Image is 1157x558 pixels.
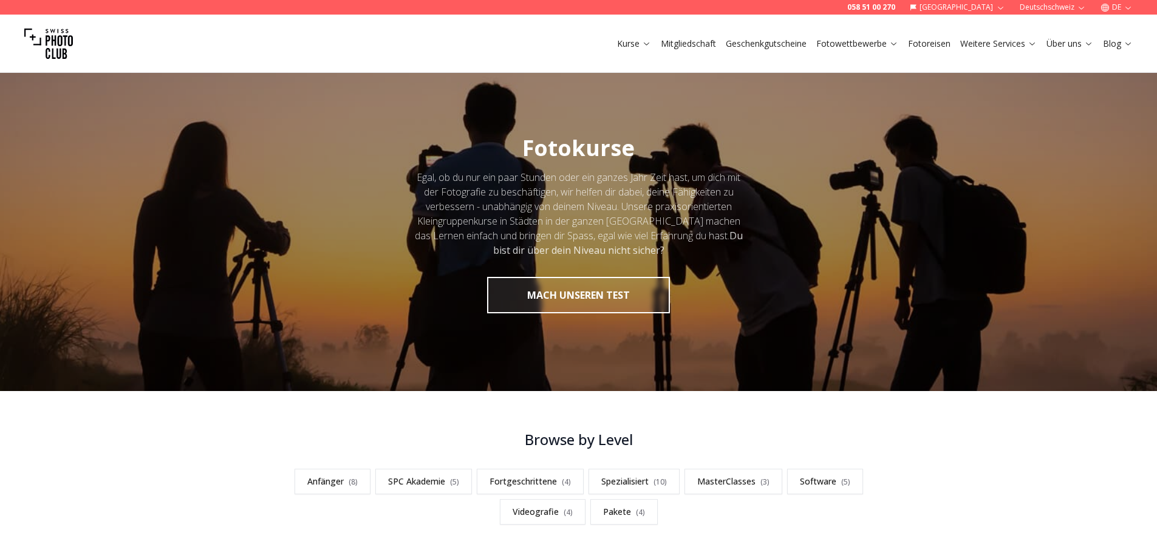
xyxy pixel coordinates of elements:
[760,477,770,487] span: ( 3 )
[477,469,584,494] a: Fortgeschrittene(4)
[562,477,571,487] span: ( 4 )
[811,35,903,52] button: Fotowettbewerbe
[522,133,635,163] span: Fotokurse
[487,277,670,313] button: MACH UNSEREN TEST
[721,35,811,52] button: Geschenkgutscheine
[656,35,721,52] button: Mitgliedschaft
[612,35,656,52] button: Kurse
[1103,38,1133,50] a: Blog
[375,469,472,494] a: SPC Akademie(5)
[636,507,645,517] span: ( 4 )
[617,38,651,50] a: Kurse
[590,499,658,525] a: Pakete(4)
[295,469,370,494] a: Anfänger(8)
[1042,35,1098,52] button: Über uns
[1046,38,1093,50] a: Über uns
[955,35,1042,52] button: Weitere Services
[960,38,1037,50] a: Weitere Services
[726,38,807,50] a: Geschenkgutscheine
[908,38,951,50] a: Fotoreisen
[661,38,716,50] a: Mitgliedschaft
[278,430,880,449] h3: Browse by Level
[903,35,955,52] button: Fotoreisen
[500,499,585,525] a: Videografie(4)
[816,38,898,50] a: Fotowettbewerbe
[1098,35,1138,52] button: Blog
[589,469,680,494] a: Spezialisiert(10)
[564,507,573,517] span: ( 4 )
[414,170,744,257] div: Egal, ob du nur ein paar Stunden oder ein ganzes Jahr Zeit hast, um dich mit der Fotografie zu be...
[787,469,863,494] a: Software(5)
[450,477,459,487] span: ( 5 )
[349,477,358,487] span: ( 8 )
[841,477,850,487] span: ( 5 )
[847,2,895,12] a: 058 51 00 270
[684,469,782,494] a: MasterClasses(3)
[24,19,73,68] img: Swiss photo club
[654,477,667,487] span: ( 10 )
